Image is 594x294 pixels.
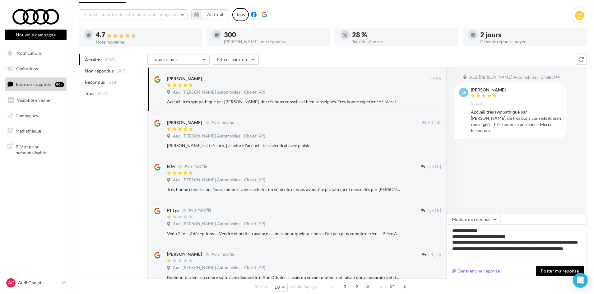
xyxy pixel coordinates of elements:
div: Venu 2 fois,2 déceptions…. Vendre et petits travaux,ok….mais pour quelque chose d’un peu plus com... [167,231,401,237]
a: Opérations [4,62,68,75]
span: 3 [363,282,373,292]
button: Modèle de réponse [447,214,501,225]
div: 2 jours [480,31,582,38]
p: Audi Cholet [18,280,59,286]
span: Choisir un point de vente ou un code magasin [84,12,176,17]
span: Avis modifié [211,120,234,125]
div: Accueil très sympathique par [PERSON_NAME], de très bons conseils et bien renseignés. Très bonne ... [167,99,401,105]
div: Accueil très sympathique par [PERSON_NAME], de très bons conseils et bien renseignés. Très bonne ... [471,109,562,134]
div: B M [167,163,175,170]
span: Visibilité en ligne [17,97,50,103]
div: [PERSON_NAME] non répondus [224,40,325,44]
span: Tous les avis [153,57,178,62]
span: Audi [PERSON_NAME] Automobiles - Cholet (49) [469,75,562,80]
div: 99+ [55,82,64,87]
button: Au total [202,9,229,20]
button: Au total [191,9,229,20]
div: [PERSON_NAME] est très pro, j'ai adoré l'accueil. Je reviendrai avec plaisir. [167,142,401,149]
span: résultats/page [291,284,317,290]
span: Tous [85,90,94,96]
span: Afficher [254,284,268,290]
span: Audi [PERSON_NAME] Automobiles - Cholet (49) [173,265,265,271]
a: PLV et print personnalisable [4,140,68,158]
span: Audi [PERSON_NAME] Automobiles - Cholet (49) [173,133,265,139]
div: Tous [232,8,249,21]
span: Médiathèque [16,128,41,133]
a: Médiathèque [4,124,68,138]
span: Répondus [85,79,105,85]
div: Ptit jo [167,207,179,213]
span: Audi [PERSON_NAME] Automobiles - Cholet (49) [173,177,265,183]
span: (414) [97,91,107,96]
span: Avis modifié [184,164,207,169]
button: 10 [272,283,288,292]
span: ... [375,282,385,292]
span: Avis modifié [211,252,234,257]
div: [PERSON_NAME] [167,76,202,82]
div: Délai de réponse moyen [480,40,582,44]
button: Notifications [4,47,65,60]
span: (300) [116,68,127,73]
span: Boîte de réception [16,82,51,87]
span: AC [8,280,14,286]
div: [PERSON_NAME] [471,88,506,92]
span: 2 [352,282,362,292]
button: Filtrer par note [212,54,259,65]
a: Visibilité en ligne [4,94,68,107]
span: PLV et print personnalisable [16,142,64,156]
div: 300 [224,31,325,38]
a: Boîte de réception99+ [4,77,68,91]
div: Note moyenne [96,40,197,44]
span: 31 [387,282,398,292]
button: Poster ma réponse [536,266,584,276]
div: [PERSON_NAME] [167,251,202,257]
div: Taux de réponse [352,40,453,44]
a: Campagnes [4,109,68,122]
div: Bonjour, Je viens en colère suite à un diagnostic d Audi Cholet. J’avais un voyant moteur qui fai... [167,274,401,281]
span: (114) [107,80,118,85]
span: [DATE] [427,164,441,170]
button: Tous les avis [147,54,210,65]
div: 28 % [352,31,453,38]
span: [DATE] [427,208,441,213]
span: Avis modifié [188,208,211,213]
span: 1 [340,282,350,292]
span: 15:58 [429,76,441,82]
span: Campagnes [16,113,38,118]
span: 01 juil. [428,120,441,126]
span: LF [462,89,466,96]
button: Nouvelle campagne [5,30,67,40]
span: Notifications [16,50,42,56]
div: Très bonne concession. Nous sommes venus acheter un véhicule et nous avons été parfaitement conse... [167,186,401,193]
span: Non répondus [85,68,114,74]
button: Choisir un point de vente ou un code magasin [79,9,188,20]
button: Générer une réponse [449,267,503,275]
span: Audi [PERSON_NAME] Automobiles - Cholet (49) [173,221,265,227]
div: [PERSON_NAME] [167,119,202,126]
span: 24 juin [428,252,441,258]
span: 10 [275,285,280,290]
a: AC Audi Cholet [5,277,67,289]
div: 4.7 [96,31,197,39]
div: Open Intercom Messenger [573,273,588,288]
span: 15:58 [471,101,482,106]
span: Audi [PERSON_NAME] Automobiles - Cholet (49) [173,90,265,95]
span: Opérations [16,66,38,71]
